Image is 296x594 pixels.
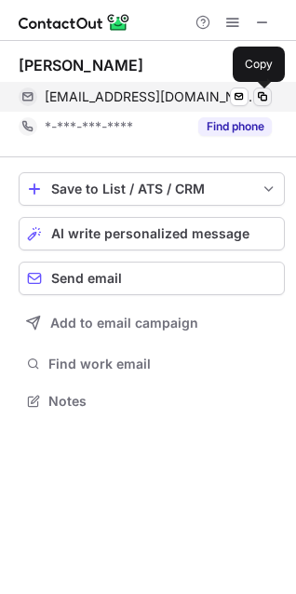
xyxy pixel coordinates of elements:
span: [EMAIL_ADDRESS][DOMAIN_NAME] [45,88,258,105]
img: ContactOut v5.3.10 [19,11,130,34]
div: Save to List / ATS / CRM [51,182,252,196]
span: Send email [51,271,122,286]
div: [PERSON_NAME] [19,56,143,74]
span: Find work email [48,356,277,372]
span: Add to email campaign [50,316,198,331]
button: save-profile-one-click [19,172,285,206]
button: Notes [19,388,285,414]
button: Send email [19,262,285,295]
button: Find work email [19,351,285,377]
span: AI write personalized message [51,226,249,241]
button: AI write personalized message [19,217,285,250]
button: Add to email campaign [19,306,285,340]
span: Notes [48,393,277,410]
button: Reveal Button [198,117,272,136]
